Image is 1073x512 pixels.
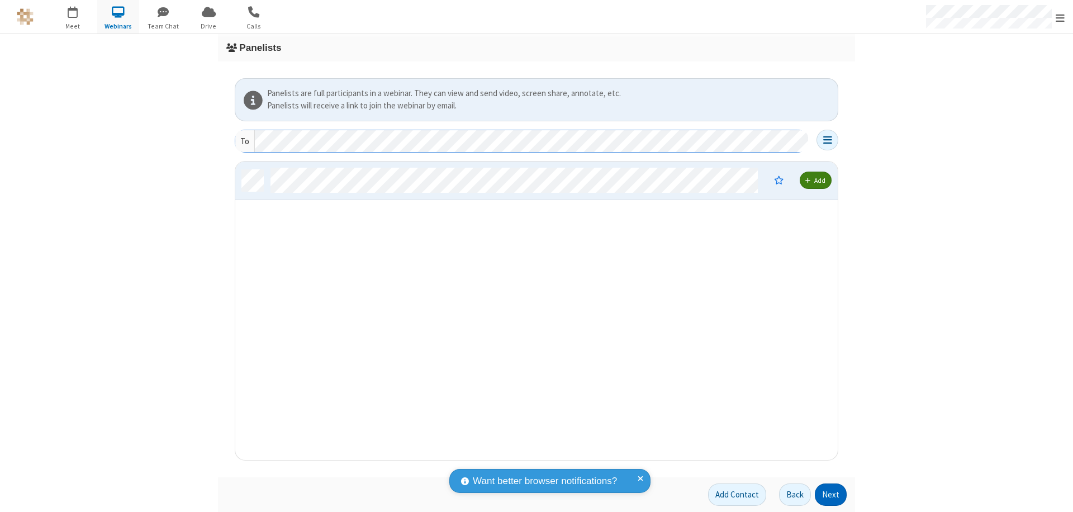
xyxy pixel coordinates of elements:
[267,87,834,100] div: Panelists are full participants in a webinar. They can view and send video, screen share, annotat...
[226,42,847,53] h3: Panelists
[235,130,255,152] div: To
[188,21,230,31] span: Drive
[473,474,617,489] span: Want better browser notifications?
[97,21,139,31] span: Webinars
[1045,483,1065,504] iframe: Chat
[816,130,838,150] button: Open menu
[708,483,766,506] button: Add Contact
[233,21,275,31] span: Calls
[766,170,791,189] button: Moderator
[267,99,834,112] div: Panelists will receive a link to join the webinar by email.
[800,172,832,189] button: Add
[779,483,811,506] button: Back
[17,8,34,25] img: QA Selenium DO NOT DELETE OR CHANGE
[715,489,759,500] span: Add Contact
[52,21,94,31] span: Meet
[815,483,847,506] button: Next
[235,162,839,461] div: grid
[814,176,825,184] span: Add
[143,21,184,31] span: Team Chat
